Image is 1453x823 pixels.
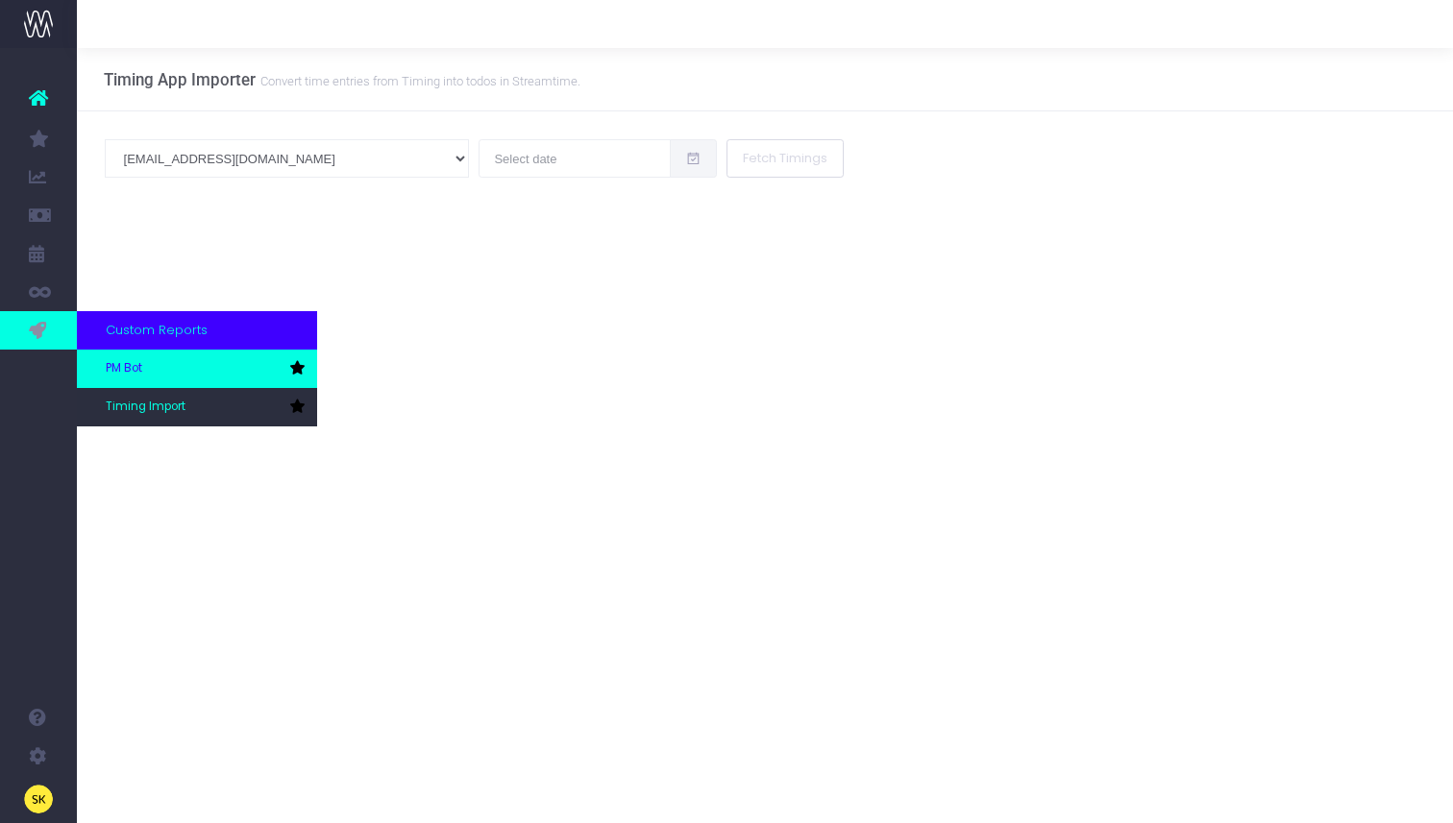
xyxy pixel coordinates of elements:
[106,360,142,377] span: PM Bot
[77,388,317,426] a: Timing Import
[106,321,208,340] span: Custom Reports
[104,70,580,89] h3: Timing App Importer
[77,350,317,388] a: PM Bot
[256,70,580,89] small: Convert time entries from Timing into todos in Streamtime.
[106,399,185,416] span: Timing Import
[726,139,844,178] button: Fetch Timings
[24,785,53,813] img: images/default_profile_image.png
[479,139,671,178] input: Select date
